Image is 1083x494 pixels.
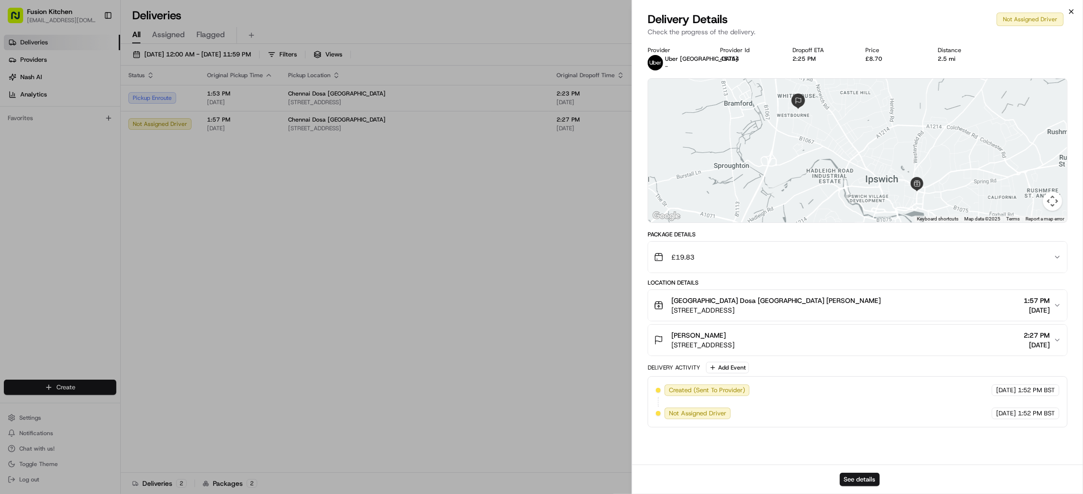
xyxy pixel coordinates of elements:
a: Terms (opens in new tab) [1006,216,1020,221]
button: Start new chat [164,96,176,107]
span: [PERSON_NAME] [PERSON_NAME] [30,150,128,158]
img: Google [651,210,682,222]
span: [GEOGRAPHIC_DATA] Dosa [GEOGRAPHIC_DATA] [PERSON_NAME] [671,296,881,305]
div: £8.70 [865,55,922,63]
button: [PERSON_NAME][STREET_ADDRESS]2:27 PM[DATE] [648,325,1067,356]
span: Knowledge Base [19,216,74,226]
p: Check the progress of the delivery. [648,27,1068,37]
span: Not Assigned Driver [669,409,726,418]
span: £19.83 [671,252,694,262]
a: Powered byPylon [68,239,117,247]
span: Uber [GEOGRAPHIC_DATA] [665,55,738,63]
img: Grace Nketiah [10,167,25,182]
div: Delivery Activity [648,364,700,371]
span: [STREET_ADDRESS] [671,340,735,350]
span: Created (Sent To Provider) [669,386,745,395]
button: [GEOGRAPHIC_DATA] Dosa [GEOGRAPHIC_DATA] [PERSON_NAME][STREET_ADDRESS]1:57 PM[DATE] [648,290,1067,321]
div: Past conversations [10,126,65,134]
button: Add Event [706,362,749,373]
img: 1727276513143-84d647e1-66c0-4f92-a045-3c9f9f5dfd92 [20,93,38,110]
a: 💻API Documentation [78,212,159,230]
a: 📗Knowledge Base [6,212,78,230]
div: 2.5 mi [938,55,995,63]
span: [PERSON_NAME] [671,330,726,340]
div: We're available if you need us! [43,102,133,110]
img: Joana Marie Avellanoza [10,141,25,156]
div: 📗 [10,217,17,225]
span: • [130,150,133,158]
img: 1736555255976-a54dd68f-1ca7-489b-9aae-adbdc363a1c4 [19,177,27,184]
button: See all [150,124,176,136]
img: 1736555255976-a54dd68f-1ca7-489b-9aae-adbdc363a1c4 [10,93,27,110]
span: [DATE] [85,176,105,184]
span: - [665,63,668,70]
span: 1:52 PM BST [1018,409,1055,418]
span: Delivery Details [648,12,728,27]
div: Package Details [648,231,1068,238]
span: [DATE] [1024,340,1050,350]
img: 1736555255976-a54dd68f-1ca7-489b-9aae-adbdc363a1c4 [19,151,27,158]
span: Map data ©2025 [964,216,1000,221]
p: Welcome 👋 [10,39,176,55]
img: Nash [10,10,29,29]
div: Distance [938,46,995,54]
button: 45754 [720,55,739,63]
span: Pylon [96,240,117,247]
span: [DATE] [1024,305,1050,315]
div: Location Details [648,279,1068,287]
span: 2:27 PM [1024,330,1050,340]
span: • [80,176,83,184]
span: [STREET_ADDRESS] [671,305,881,315]
img: uber-new-logo.jpeg [648,55,663,70]
button: Keyboard shortcuts [917,216,958,222]
div: Provider [648,46,705,54]
span: [DATE] [996,409,1016,418]
div: Dropoff ETA [793,46,850,54]
span: 1:52 PM BST [1018,386,1055,395]
div: Start new chat [43,93,158,102]
span: [DATE] [996,386,1016,395]
input: Clear [25,63,159,73]
button: Map camera controls [1043,192,1062,211]
div: Price [865,46,922,54]
span: API Documentation [91,216,155,226]
div: 💻 [82,217,89,225]
div: 2:25 PM [793,55,850,63]
span: [PERSON_NAME] [30,176,78,184]
div: Provider Id [720,46,777,54]
span: 1:57 PM [1024,296,1050,305]
button: £19.83 [648,242,1067,273]
a: Open this area in Google Maps (opens a new window) [651,210,682,222]
span: [DATE] [135,150,155,158]
button: See details [840,473,880,486]
a: Report a map error [1026,216,1064,221]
